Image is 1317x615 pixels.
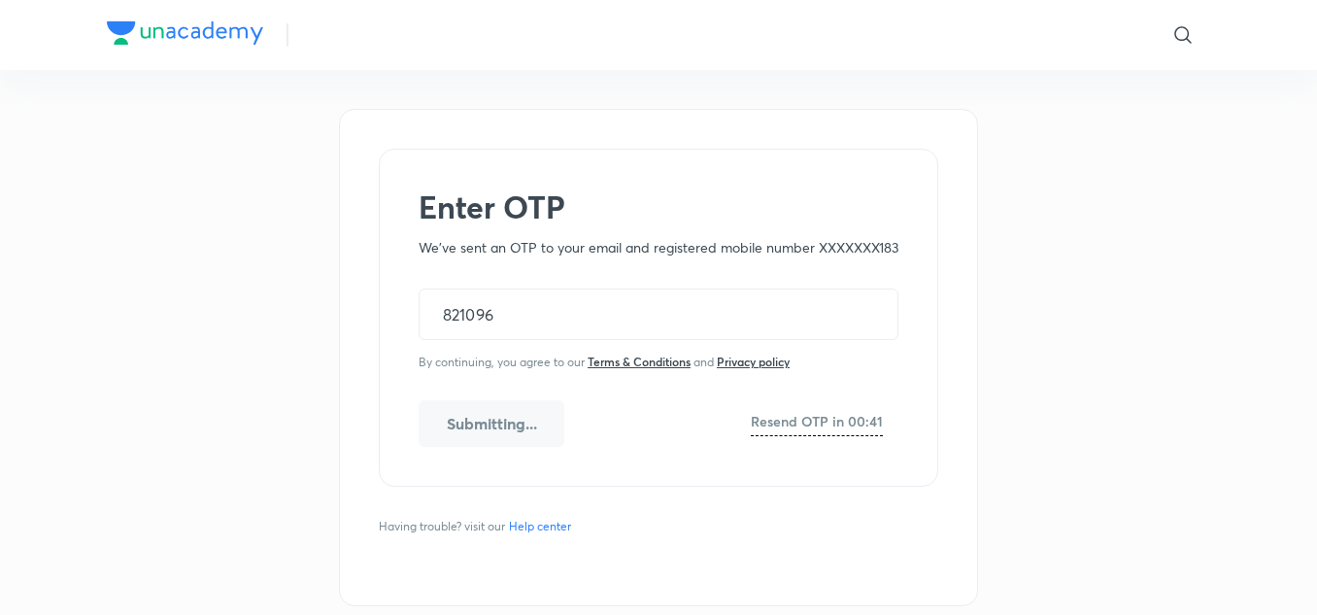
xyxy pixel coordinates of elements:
[751,411,883,431] h6: Resend OTP in 00:41
[107,21,263,45] img: Company Logo
[107,21,263,50] a: Company Logo
[419,400,564,447] button: Submitting...
[717,354,790,369] a: Privacy policy
[420,290,897,339] input: One time password
[419,237,898,257] p: We've sent an OTP to your email and registered mobile number XXXXXXX183
[419,188,898,225] h2: Enter OTP
[505,518,575,535] a: Help center
[419,356,898,369] div: By continuing, you agree to our and
[588,354,691,369] a: Terms & Conditions
[379,518,579,535] span: Having trouble? visit our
